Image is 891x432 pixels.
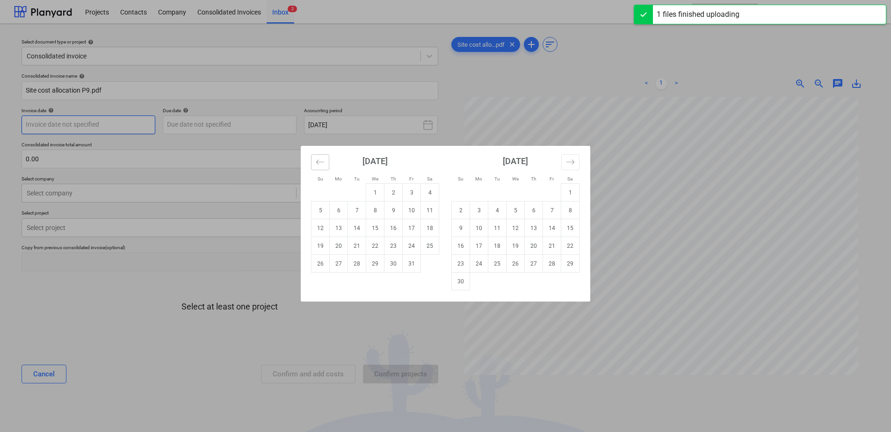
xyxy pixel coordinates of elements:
[470,237,488,255] td: Monday, November 17, 2025
[384,219,403,237] td: Thursday, October 16, 2025
[311,255,330,273] td: Sunday, October 26, 2025
[311,237,330,255] td: Sunday, October 19, 2025
[452,273,470,290] td: Sunday, November 30, 2025
[470,219,488,237] td: Monday, November 10, 2025
[348,202,366,219] td: Tuesday, October 7, 2025
[561,184,580,202] td: Saturday, November 1, 2025
[561,202,580,219] td: Saturday, November 8, 2025
[543,202,561,219] td: Friday, November 7, 2025
[507,219,525,237] td: Wednesday, November 12, 2025
[403,237,421,255] td: Friday, October 24, 2025
[427,176,432,181] small: Sa
[488,255,507,273] td: Tuesday, November 25, 2025
[403,219,421,237] td: Friday, October 17, 2025
[348,255,366,273] td: Tuesday, October 28, 2025
[507,202,525,219] td: Wednesday, November 5, 2025
[384,255,403,273] td: Thursday, October 30, 2025
[531,176,536,181] small: Th
[348,237,366,255] td: Tuesday, October 21, 2025
[561,219,580,237] td: Saturday, November 15, 2025
[421,219,439,237] td: Saturday, October 18, 2025
[301,146,590,302] div: Calendar
[543,237,561,255] td: Friday, November 21, 2025
[488,219,507,237] td: Tuesday, November 11, 2025
[421,202,439,219] td: Saturday, October 11, 2025
[525,237,543,255] td: Thursday, November 20, 2025
[384,202,403,219] td: Thursday, October 9, 2025
[567,176,572,181] small: Sa
[366,202,384,219] td: Wednesday, October 8, 2025
[525,202,543,219] td: Thursday, November 6, 2025
[330,255,348,273] td: Monday, October 27, 2025
[470,255,488,273] td: Monday, November 24, 2025
[330,219,348,237] td: Monday, October 13, 2025
[470,202,488,219] td: Monday, November 3, 2025
[494,176,500,181] small: Tu
[366,255,384,273] td: Wednesday, October 29, 2025
[335,176,342,181] small: Mo
[318,176,323,181] small: Su
[488,237,507,255] td: Tuesday, November 18, 2025
[503,156,528,166] strong: [DATE]
[561,237,580,255] td: Saturday, November 22, 2025
[403,255,421,273] td: Friday, October 31, 2025
[507,237,525,255] td: Wednesday, November 19, 2025
[384,184,403,202] td: Thursday, October 2, 2025
[311,154,329,170] button: Move backward to switch to the previous month.
[330,237,348,255] td: Monday, October 20, 2025
[403,184,421,202] td: Friday, October 3, 2025
[452,255,470,273] td: Sunday, November 23, 2025
[366,219,384,237] td: Wednesday, October 15, 2025
[330,202,348,219] td: Monday, October 6, 2025
[366,237,384,255] td: Wednesday, October 22, 2025
[311,219,330,237] td: Sunday, October 12, 2025
[561,154,580,170] button: Move forward to switch to the next month.
[657,9,739,20] div: 1 files finished uploading
[421,237,439,255] td: Saturday, October 25, 2025
[507,255,525,273] td: Wednesday, November 26, 2025
[844,387,891,432] iframe: Chat Widget
[561,255,580,273] td: Saturday, November 29, 2025
[452,219,470,237] td: Sunday, November 9, 2025
[550,176,554,181] small: Fr
[488,202,507,219] td: Tuesday, November 4, 2025
[409,176,413,181] small: Fr
[403,202,421,219] td: Friday, October 10, 2025
[475,176,482,181] small: Mo
[543,219,561,237] td: Friday, November 14, 2025
[458,176,464,181] small: Su
[366,184,384,202] td: Wednesday, October 1, 2025
[362,156,388,166] strong: [DATE]
[372,176,378,181] small: We
[543,255,561,273] td: Friday, November 28, 2025
[452,202,470,219] td: Sunday, November 2, 2025
[452,237,470,255] td: Sunday, November 16, 2025
[348,219,366,237] td: Tuesday, October 14, 2025
[525,255,543,273] td: Thursday, November 27, 2025
[384,237,403,255] td: Thursday, October 23, 2025
[311,202,330,219] td: Sunday, October 5, 2025
[354,176,360,181] small: Tu
[525,219,543,237] td: Thursday, November 13, 2025
[512,176,519,181] small: We
[421,184,439,202] td: Saturday, October 4, 2025
[391,176,396,181] small: Th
